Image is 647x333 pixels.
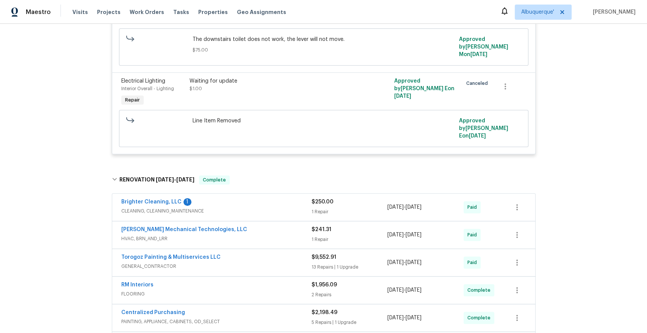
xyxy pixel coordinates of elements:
span: [DATE] [405,315,421,320]
span: - [387,286,421,294]
span: $241.31 [312,227,331,232]
span: $1,956.09 [312,282,337,288]
div: 5 Repairs | 1 Upgrade [312,319,388,326]
span: The downstairs toilet does not work, the lever will not move. [193,36,454,43]
span: [DATE] [176,177,194,182]
span: $250.00 [312,199,334,205]
span: Paid [467,203,480,211]
span: [DATE] [387,260,403,265]
span: [DATE] [387,232,403,238]
span: Interior Overall - Lighting [121,86,174,91]
span: Canceled [466,80,490,87]
span: Approved by [PERSON_NAME] E on [459,118,508,139]
a: RM Interiors [121,282,154,288]
span: Repair [122,96,143,104]
span: [DATE] [394,94,411,99]
span: Paid [467,231,480,239]
span: [DATE] [156,177,174,182]
span: $2,198.49 [312,310,337,315]
div: 1 [183,198,191,206]
span: CLEANING, CLEANING_MAINTENANCE [121,207,312,215]
span: HVAC, BRN_AND_LRR [121,235,312,242]
a: [PERSON_NAME] Mechanical Technologies, LLC [121,227,247,232]
span: [DATE] [387,288,403,293]
span: $9,552.91 [312,255,336,260]
span: - [387,314,421,322]
span: - [387,259,421,266]
span: Approved by [PERSON_NAME] E on [394,78,454,99]
div: 1 Repair [312,236,388,243]
a: Brighter Cleaning, LLC [121,199,182,205]
span: [DATE] [405,205,421,210]
span: Complete [467,286,493,294]
div: 1 Repair [312,208,388,216]
span: Albuquerque' [521,8,554,16]
span: Line Item Removed [193,117,454,125]
span: - [387,231,421,239]
span: FLOORING [121,290,312,298]
span: [DATE] [470,52,487,57]
span: $75.00 [193,46,454,54]
span: [DATE] [469,133,486,139]
span: PAINTING, APPLIANCE, CABINETS, OD_SELECT [121,318,312,325]
h6: RENOVATION [119,175,194,184]
span: [PERSON_NAME] [590,8,636,16]
span: Complete [467,314,493,322]
span: - [387,203,421,211]
span: Projects [97,8,121,16]
span: Geo Assignments [237,8,286,16]
span: Complete [200,176,229,184]
div: 13 Repairs | 1 Upgrade [312,263,388,271]
a: Torogoz Painting & Multiservices LLC [121,255,221,260]
div: Waiting for update [190,77,356,85]
span: Paid [467,259,480,266]
span: [DATE] [405,232,421,238]
span: Properties [198,8,228,16]
div: 2 Repairs [312,291,388,299]
span: [DATE] [387,315,403,320]
span: Tasks [173,9,189,15]
span: $1.00 [190,86,202,91]
div: RENOVATION [DATE]-[DATE]Complete [110,168,538,192]
span: - [156,177,194,182]
span: [DATE] [405,288,421,293]
a: Centralized Purchasing [121,310,185,315]
span: Maestro [26,8,51,16]
span: Visits [72,8,88,16]
span: Work Orders [130,8,164,16]
span: [DATE] [405,260,421,265]
span: Approved by [PERSON_NAME] M on [459,37,508,57]
span: [DATE] [387,205,403,210]
span: Electrical Lighting [121,78,165,84]
span: GENERAL_CONTRACTOR [121,263,312,270]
